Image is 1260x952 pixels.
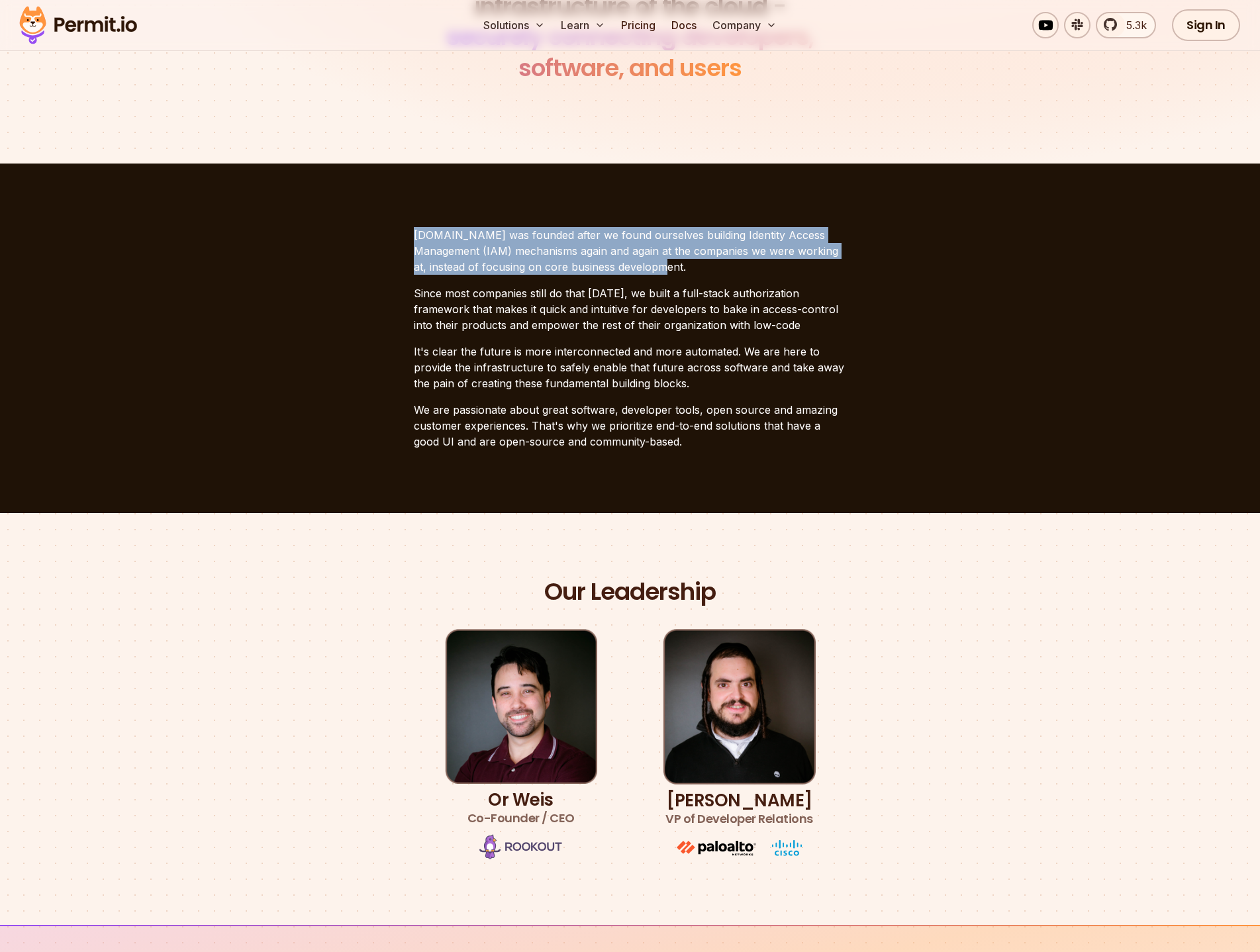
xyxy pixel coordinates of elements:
[467,809,575,828] span: Co-Founder / CEO
[772,840,802,856] img: cisco
[616,12,661,38] a: Pricing
[1118,17,1147,33] span: 5.3k
[677,841,756,856] img: paloalto
[478,12,550,38] button: Solutions
[663,629,816,785] img: Gabriel L. Manor | VP of Developer Relations, GTM
[13,3,143,48] img: Permit logo
[665,810,813,828] span: VP of Developer Relations
[479,834,562,859] img: Rookout
[1172,9,1240,41] a: Sign In
[707,12,782,38] button: Company
[414,344,847,391] p: It's clear the future is more interconnected and more automated. We are here to provide the infra...
[467,790,575,828] h3: Or Weis
[1096,12,1156,38] a: 5.3k
[414,285,847,333] p: Since most companies still do that [DATE], we built a full-stack authorization framework that mak...
[556,12,610,38] button: Learn
[666,12,702,38] a: Docs
[445,629,597,784] img: Or Weis | Co-Founder / CEO
[446,20,814,85] span: securely connecting developers, software, and users
[544,577,716,608] h2: Our Leadership
[414,227,847,275] p: [DOMAIN_NAME] was founded after we found ourselves building Identity Access Management (IAM) mech...
[665,791,813,828] h3: [PERSON_NAME]
[414,402,847,450] p: We are passionate about great software, developer tools, open source and amazing customer experie...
